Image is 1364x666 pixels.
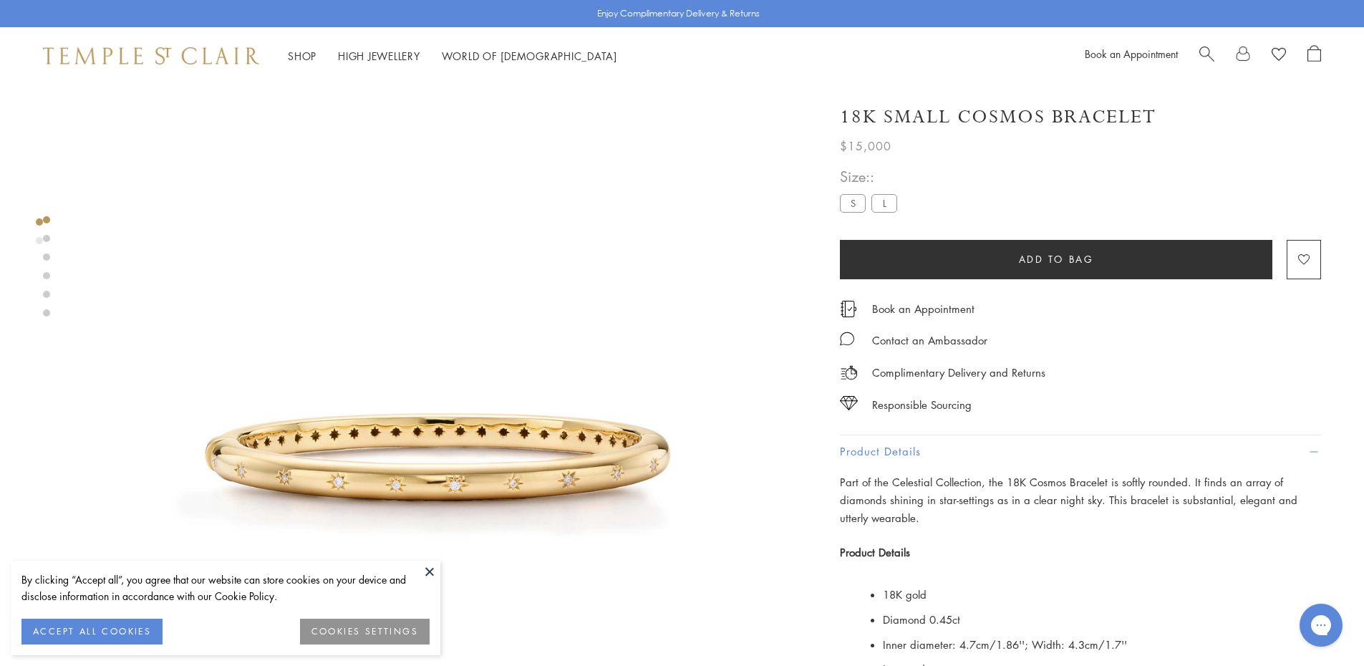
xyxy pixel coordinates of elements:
[43,47,259,64] img: Temple St. Clair
[871,194,897,212] label: L
[840,364,858,382] img: icon_delivery.svg
[338,49,420,63] a: High JewelleryHigh Jewellery
[36,215,43,256] div: Product gallery navigation
[1292,599,1350,652] iframe: Gorgias live chat messenger
[1199,45,1214,67] a: Search
[883,632,1321,657] li: Inner diameter: 4.7cm/1.86''; Width: 4.3cm/1.7''
[872,364,1045,382] p: Complimentary Delivery and Returns
[288,49,316,63] a: ShopShop
[840,165,903,188] span: Size::
[300,619,430,645] button: COOKIES SETTINGS
[21,571,430,604] div: By clicking “Accept all”, you agree that our website can store cookies on your device and disclos...
[840,301,857,317] img: icon_appointment.svg
[840,332,854,346] img: MessageIcon-01_2.svg
[840,473,1321,526] p: Part of the Celestial Collection, the 18K Cosmos Bracelet is softly rounded. It finds an array of...
[288,47,617,65] nav: Main navigation
[872,332,987,349] div: Contact an Ambassador
[597,6,760,21] p: Enjoy Complimentary Delivery & Returns
[840,545,910,559] strong: Product Details
[883,582,1321,607] li: 18K gold
[872,301,974,317] a: Book an Appointment
[1272,45,1286,67] a: View Wishlist
[442,49,617,63] a: World of [DEMOGRAPHIC_DATA]World of [DEMOGRAPHIC_DATA]
[872,396,972,414] div: Responsible Sourcing
[1307,45,1321,67] a: Open Shopping Bag
[883,607,1321,632] li: Diamond 0.45ct
[840,194,866,212] label: S
[1019,251,1094,267] span: Add to bag
[1085,47,1178,61] a: Book an Appointment
[840,137,891,155] span: $15,000
[840,435,1321,468] button: Product Details
[840,396,858,410] img: icon_sourcing.svg
[21,619,163,645] button: ACCEPT ALL COOKIES
[840,240,1272,279] button: Add to bag
[840,105,1156,130] h1: 18K Small Cosmos Bracelet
